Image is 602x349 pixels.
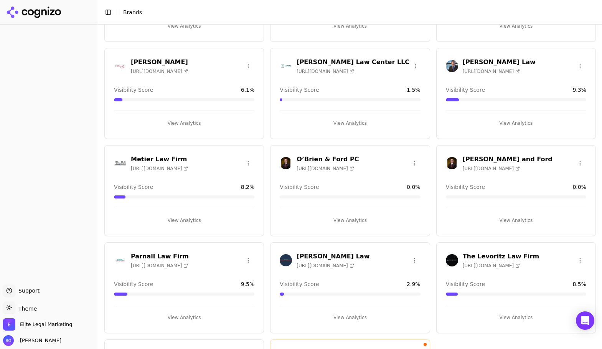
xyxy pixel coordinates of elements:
[463,155,553,164] h3: [PERSON_NAME] and Ford
[446,117,586,129] button: View Analytics
[280,311,420,324] button: View Analytics
[446,20,586,32] button: View Analytics
[131,58,188,67] h3: [PERSON_NAME]
[446,86,485,94] span: Visibility Score
[407,280,421,288] span: 2.9 %
[114,20,254,32] button: View Analytics
[572,280,586,288] span: 8.5 %
[297,155,359,164] h3: O’Brien & Ford PC
[280,60,292,72] img: Levine Law Center LLC
[114,86,153,94] span: Visibility Score
[123,8,142,16] nav: breadcrumb
[114,254,126,266] img: Parnall Law Firm
[280,280,319,288] span: Visibility Score
[446,60,458,72] img: Malman Law
[114,280,153,288] span: Visibility Score
[114,60,126,72] img: Herman Law
[280,183,319,191] span: Visibility Score
[131,263,188,269] span: [URL][DOMAIN_NAME]
[572,86,586,94] span: 9.3 %
[241,280,255,288] span: 9.5 %
[407,183,421,191] span: 0.0 %
[241,183,255,191] span: 8.2 %
[463,263,520,269] span: [URL][DOMAIN_NAME]
[297,68,354,74] span: [URL][DOMAIN_NAME]
[463,165,520,172] span: [URL][DOMAIN_NAME]
[280,254,292,266] img: Patrick Crawford Law
[297,263,354,269] span: [URL][DOMAIN_NAME]
[131,68,188,74] span: [URL][DOMAIN_NAME]
[463,252,539,261] h3: The Levoritz Law Firm
[20,321,72,328] span: Elite Legal Marketing
[446,254,458,266] img: The Levoritz Law Firm
[114,311,254,324] button: View Analytics
[131,155,188,164] h3: Metier Law Firm
[463,58,536,67] h3: [PERSON_NAME] Law
[297,165,354,172] span: [URL][DOMAIN_NAME]
[280,157,292,169] img: O’Brien & Ford PC
[17,337,61,344] span: [PERSON_NAME]
[297,58,409,67] h3: [PERSON_NAME] Law Center LLC
[15,287,40,294] span: Support
[297,252,369,261] h3: [PERSON_NAME] Law
[114,214,254,227] button: View Analytics
[280,86,319,94] span: Visibility Score
[446,311,586,324] button: View Analytics
[15,306,37,312] span: Theme
[572,183,586,191] span: 0.0 %
[446,183,485,191] span: Visibility Score
[446,280,485,288] span: Visibility Score
[114,117,254,129] button: View Analytics
[407,86,421,94] span: 1.5 %
[3,318,15,331] img: Elite Legal Marketing
[3,335,61,346] button: Open user button
[280,117,420,129] button: View Analytics
[463,68,520,74] span: [URL][DOMAIN_NAME]
[114,183,153,191] span: Visibility Score
[241,86,255,94] span: 6.1 %
[114,157,126,169] img: Metier Law Firm
[446,157,458,169] img: Obrien and Ford
[280,20,420,32] button: View Analytics
[131,165,188,172] span: [URL][DOMAIN_NAME]
[280,214,420,227] button: View Analytics
[576,311,594,330] div: Open Intercom Messenger
[446,214,586,227] button: View Analytics
[131,252,189,261] h3: Parnall Law Firm
[3,318,72,331] button: Open organization switcher
[123,9,142,15] span: Brands
[3,335,14,346] img: Brian Gomez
